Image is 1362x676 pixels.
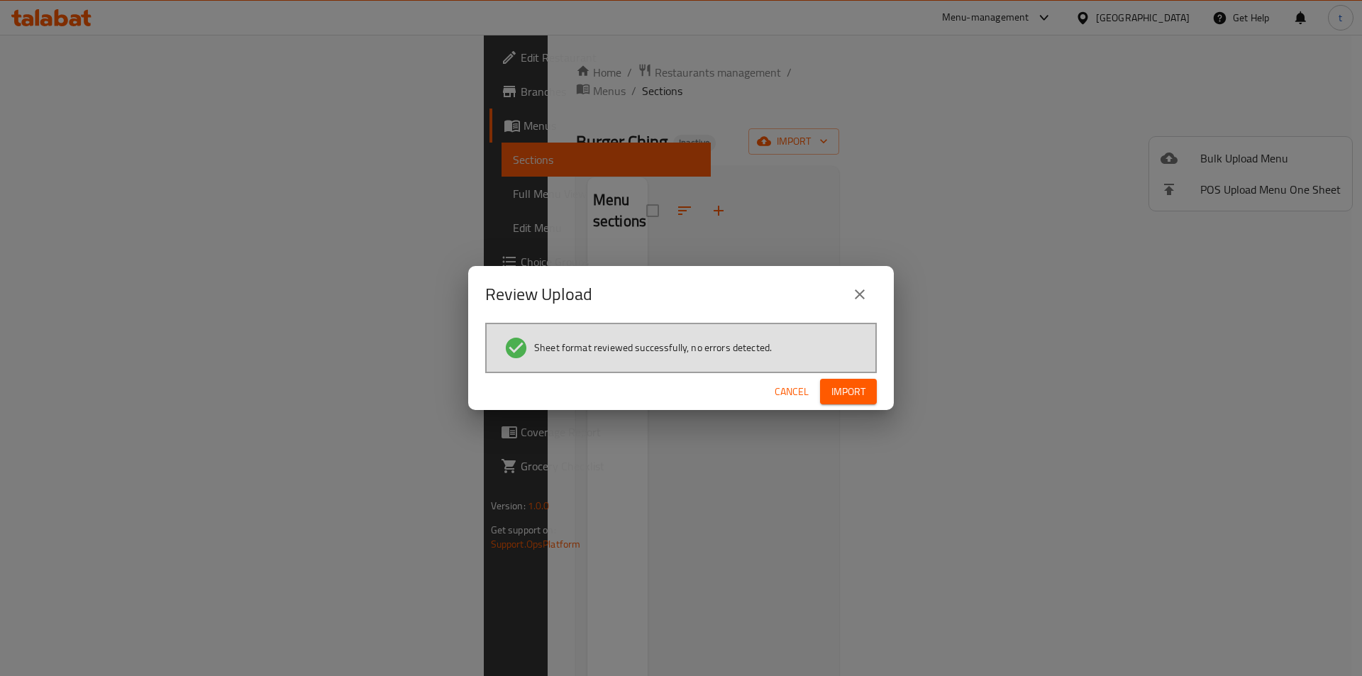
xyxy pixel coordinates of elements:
[843,277,877,311] button: close
[775,383,809,401] span: Cancel
[820,379,877,405] button: Import
[831,383,865,401] span: Import
[534,340,772,355] span: Sheet format reviewed successfully, no errors detected.
[485,283,592,306] h2: Review Upload
[769,379,814,405] button: Cancel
